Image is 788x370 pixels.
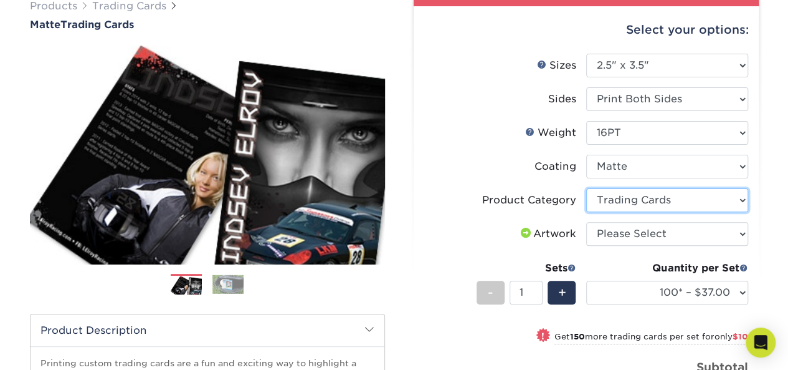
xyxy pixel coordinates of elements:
[212,275,244,294] img: Trading Cards 02
[171,275,202,296] img: Trading Cards 01
[488,283,493,302] span: -
[30,32,385,278] img: Matte 01
[31,314,384,346] h2: Product Description
[518,226,576,241] div: Artwork
[733,332,748,341] span: $10
[30,19,60,31] span: Matte
[30,19,385,31] h1: Trading Cards
[30,19,385,31] a: MatteTrading Cards
[477,261,576,276] div: Sets
[554,332,748,344] small: Get more trading cards per set for
[570,332,585,341] strong: 150
[424,6,749,54] div: Select your options:
[541,329,544,343] span: !
[558,283,566,302] span: +
[525,125,576,140] div: Weight
[586,261,748,276] div: Quantity per Set
[746,328,776,358] div: Open Intercom Messenger
[482,193,576,208] div: Product Category
[537,58,576,73] div: Sizes
[534,159,576,174] div: Coating
[714,332,748,341] span: only
[548,92,576,107] div: Sides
